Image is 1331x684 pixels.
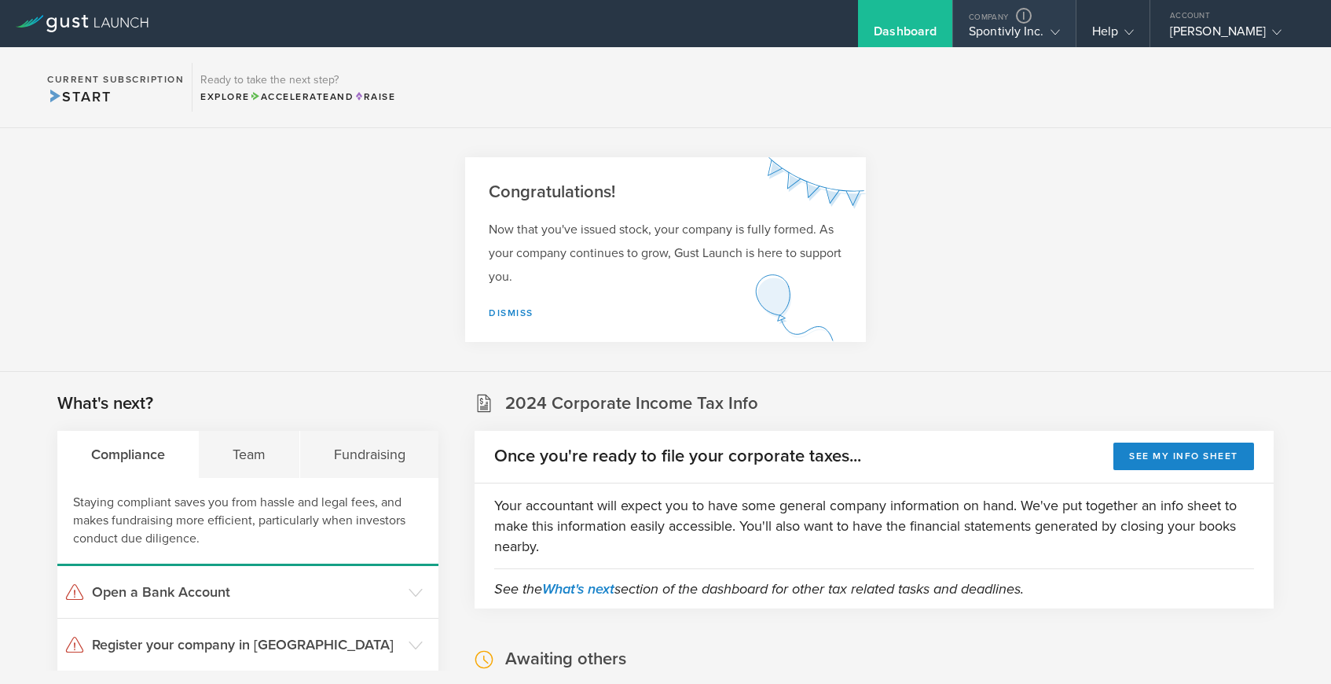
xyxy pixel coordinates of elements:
[47,88,111,105] span: Start
[1113,443,1254,470] button: See my info sheet
[489,307,533,318] a: Dismiss
[505,392,758,415] h2: 2024 Corporate Income Tax Info
[494,445,861,468] h2: Once you're ready to file your corporate taxes...
[200,90,395,104] div: Explore
[199,431,299,478] div: Team
[542,580,614,598] a: What's next
[1092,24,1134,47] div: Help
[300,431,438,478] div: Fundraising
[494,580,1024,598] em: See the section of the dashboard for other tax related tasks and deadlines.
[874,24,937,47] div: Dashboard
[494,495,1254,557] p: Your accountant will expect you to have some general company information on hand. We've put toget...
[200,75,395,86] h3: Ready to take the next step?
[192,63,403,112] div: Ready to take the next step?ExploreAccelerateandRaise
[1170,24,1303,47] div: [PERSON_NAME]
[489,218,842,289] p: Now that you've issued stock, your company is fully formed. As your company continues to grow, Gu...
[57,431,199,478] div: Compliance
[250,91,330,102] span: Accelerate
[57,478,438,566] div: Staying compliant saves you from hassle and legal fees, and makes fundraising more efficient, par...
[92,582,401,602] h3: Open a Bank Account
[250,91,354,102] span: and
[92,634,401,655] h3: Register your company in [GEOGRAPHIC_DATA]
[354,91,395,102] span: Raise
[489,181,842,204] h2: Congratulations!
[505,648,626,671] h2: Awaiting others
[57,392,153,415] h2: What's next?
[969,24,1059,47] div: Spontivly Inc.
[47,75,184,84] h2: Current Subscription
